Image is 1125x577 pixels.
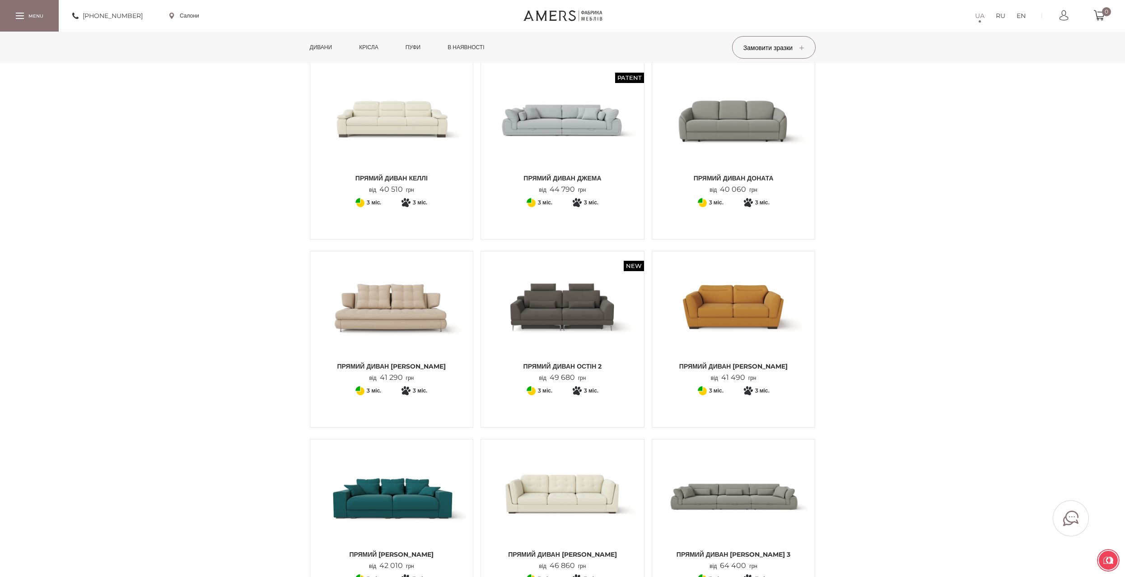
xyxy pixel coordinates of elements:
[717,561,749,570] span: 64 400
[546,561,578,570] span: 46 860
[755,197,770,208] span: 3 міс.
[996,10,1005,21] a: RU
[732,36,816,59] button: Замовити зразки
[488,550,637,559] span: Прямий диван [PERSON_NAME]
[376,185,406,194] span: 40 510
[303,32,339,63] a: Дивани
[376,561,406,570] span: 42 010
[369,374,414,382] p: від грн
[709,197,724,208] span: 3 міс.
[711,374,756,382] p: від грн
[317,174,467,183] span: Прямий диван КЕЛЛІ
[755,385,770,396] span: 3 міс.
[367,197,381,208] span: 3 міс.
[743,44,804,52] span: Замовити зразки
[718,373,748,382] span: 41 490
[538,197,552,208] span: 3 міс.
[369,185,414,194] p: від грн
[441,32,491,63] a: в наявності
[659,174,808,183] span: Прямий Диван ДОНАТА
[624,261,644,271] span: New
[546,373,578,382] span: 49 680
[488,70,637,194] a: Patent Прямий диван ДЖЕМА Прямий диван ДЖЕМА Прямий диван ДЖЕМА від44 790грн
[659,446,808,570] a: Прямий Диван Джемма 3 Прямий Диван Джемма 3 Прямий Диван [PERSON_NAME] 3 від64 400грн
[1017,10,1026,21] a: EN
[717,185,749,194] span: 40 060
[975,10,985,21] a: UA
[584,197,598,208] span: 3 міс.
[539,374,586,382] p: від грн
[369,562,414,570] p: від грн
[317,550,467,559] span: Прямий [PERSON_NAME]
[352,32,385,63] a: Крісла
[710,185,757,194] p: від грн
[488,446,637,570] a: Прямий диван Ешлі Прямий диван Ешлі Прямий диван [PERSON_NAME] від46 860грн
[169,12,199,20] a: Салони
[317,70,467,194] a: Прямий диван КЕЛЛІ Прямий диван КЕЛЛІ Прямий диван КЕЛЛІ від40 510грн
[488,174,637,183] span: Прямий диван ДЖЕМА
[377,373,406,382] span: 41 290
[317,362,467,371] span: Прямий диван [PERSON_NAME]
[317,258,467,382] a: Прямий диван НІКОЛЬ Прямий диван НІКОЛЬ Прямий диван [PERSON_NAME] від41 290грн
[539,562,586,570] p: від грн
[709,385,724,396] span: 3 міс.
[710,562,757,570] p: від грн
[659,258,808,382] a: Прямий диван Софія Прямий диван Софія Прямий диван [PERSON_NAME] від41 490грн
[539,185,586,194] p: від грн
[659,70,808,194] a: Прямий Диван ДОНАТА Прямий Диван ДОНАТА Прямий Диван ДОНАТА від40 060грн
[317,446,467,570] a: Прямий диван БРУНО Прямий диван БРУНО Прямий [PERSON_NAME] від42 010грн
[1102,7,1111,16] span: 0
[72,10,143,21] a: [PHONE_NUMBER]
[546,185,578,194] span: 44 790
[488,362,637,371] span: Прямий диван ОСТІН 2
[399,32,428,63] a: Пуфи
[659,362,808,371] span: Прямий диван [PERSON_NAME]
[538,385,552,396] span: 3 міс.
[367,385,381,396] span: 3 міс.
[584,385,598,396] span: 3 міс.
[488,258,637,382] a: New Прямий диван ОСТІН 2 Прямий диван ОСТІН 2 Прямий диван ОСТІН 2 від49 680грн
[615,73,644,83] span: Patent
[413,385,427,396] span: 3 міс.
[413,197,427,208] span: 3 міс.
[659,550,808,559] span: Прямий Диван [PERSON_NAME] 3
